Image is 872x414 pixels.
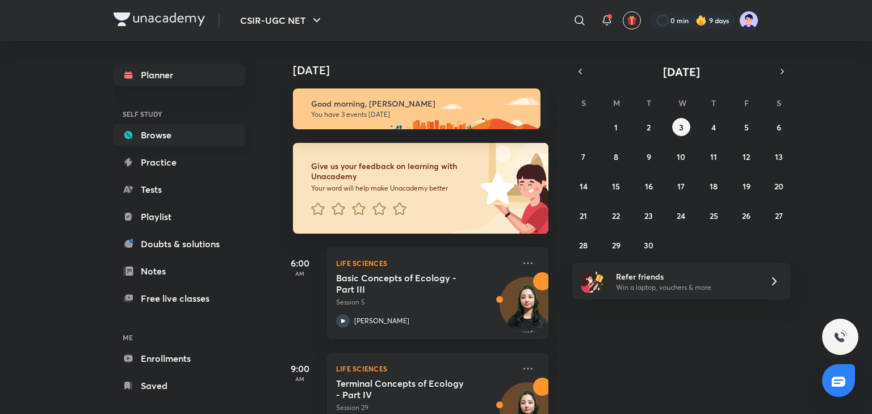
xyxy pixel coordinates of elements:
[442,143,548,234] img: feedback_image
[663,64,700,79] span: [DATE]
[612,210,620,221] abbr: September 22, 2025
[613,98,620,108] abbr: Monday
[114,260,245,282] a: Notes
[311,110,530,119] p: You have 3 events [DATE]
[737,118,756,136] button: September 5, 2025
[737,177,756,195] button: September 19, 2025
[277,362,322,375] h5: 9:00
[336,378,477,400] h5: Terminal Concepts of Ecology - Part IV
[770,177,788,195] button: September 20, 2025
[114,287,245,310] a: Free live classes
[580,181,588,192] abbr: September 14, 2025
[743,151,750,162] abbr: September 12, 2025
[672,177,690,195] button: September 17, 2025
[678,98,686,108] abbr: Wednesday
[647,151,651,162] abbr: September 9, 2025
[336,362,514,375] p: Life Sciences
[277,375,322,382] p: AM
[607,206,625,225] button: September 22, 2025
[775,151,783,162] abbr: September 13, 2025
[114,205,245,228] a: Playlist
[679,122,684,133] abbr: September 3, 2025
[607,236,625,254] button: September 29, 2025
[710,210,718,221] abbr: September 25, 2025
[354,316,409,326] p: [PERSON_NAME]
[770,206,788,225] button: September 27, 2025
[277,270,322,277] p: AM
[336,297,514,307] p: Session 5
[607,147,625,166] button: September 8, 2025
[770,118,788,136] button: September 6, 2025
[575,236,593,254] button: September 28, 2025
[744,122,749,133] abbr: September 5, 2025
[742,210,751,221] abbr: September 26, 2025
[739,11,758,30] img: nidhi shreya
[581,270,604,293] img: referral
[770,147,788,166] button: September 13, 2025
[777,122,781,133] abbr: September 6, 2025
[640,236,658,254] button: September 30, 2025
[711,122,716,133] abbr: September 4, 2025
[677,210,685,221] abbr: September 24, 2025
[575,147,593,166] button: September 7, 2025
[647,98,651,108] abbr: Tuesday
[705,177,723,195] button: September 18, 2025
[640,177,658,195] button: September 16, 2025
[114,12,205,29] a: Company Logo
[644,240,653,251] abbr: September 30, 2025
[737,147,756,166] button: September 12, 2025
[336,403,514,413] p: Session 29
[114,178,245,201] a: Tests
[500,283,555,337] img: Avatar
[114,124,245,146] a: Browse
[711,98,716,108] abbr: Thursday
[777,98,781,108] abbr: Saturday
[114,12,205,26] img: Company Logo
[607,177,625,195] button: September 15, 2025
[645,181,653,192] abbr: September 16, 2025
[737,206,756,225] button: September 26, 2025
[743,181,751,192] abbr: September 19, 2025
[775,210,783,221] abbr: September 27, 2025
[114,374,245,397] a: Saved
[647,122,651,133] abbr: September 2, 2025
[612,240,621,251] abbr: September 29, 2025
[672,147,690,166] button: September 10, 2025
[744,98,749,108] abbr: Friday
[336,256,514,270] p: Life Sciences
[612,181,620,192] abbr: September 15, 2025
[695,15,707,26] img: streak
[575,177,593,195] button: September 14, 2025
[627,15,637,26] img: avatar
[710,181,718,192] abbr: September 18, 2025
[311,184,477,193] p: Your word will help make Unacademy better
[607,118,625,136] button: September 1, 2025
[616,282,756,293] p: Win a laptop, vouchers & more
[705,147,723,166] button: September 11, 2025
[114,64,245,86] a: Planner
[616,271,756,282] h6: Refer friends
[705,206,723,225] button: September 25, 2025
[644,210,653,221] abbr: September 23, 2025
[580,210,587,221] abbr: September 21, 2025
[705,118,723,136] button: September 4, 2025
[114,233,245,255] a: Doubts & solutions
[774,181,783,192] abbr: September 20, 2025
[293,64,560,77] h4: [DATE]
[114,104,245,124] h6: SELF STUDY
[640,206,658,225] button: September 23, 2025
[277,256,322,270] h5: 6:00
[293,88,540,129] img: morning
[311,99,530,109] h6: Good morning, [PERSON_NAME]
[114,151,245,174] a: Practice
[588,64,774,79] button: [DATE]
[614,151,618,162] abbr: September 8, 2025
[311,161,477,181] h6: Give us your feedback on learning with Unacademy
[672,118,690,136] button: September 3, 2025
[581,151,585,162] abbr: September 7, 2025
[581,98,586,108] abbr: Sunday
[336,272,477,295] h5: Basic Concepts of Ecology - Part III
[677,181,685,192] abbr: September 17, 2025
[614,122,618,133] abbr: September 1, 2025
[623,11,641,29] button: avatar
